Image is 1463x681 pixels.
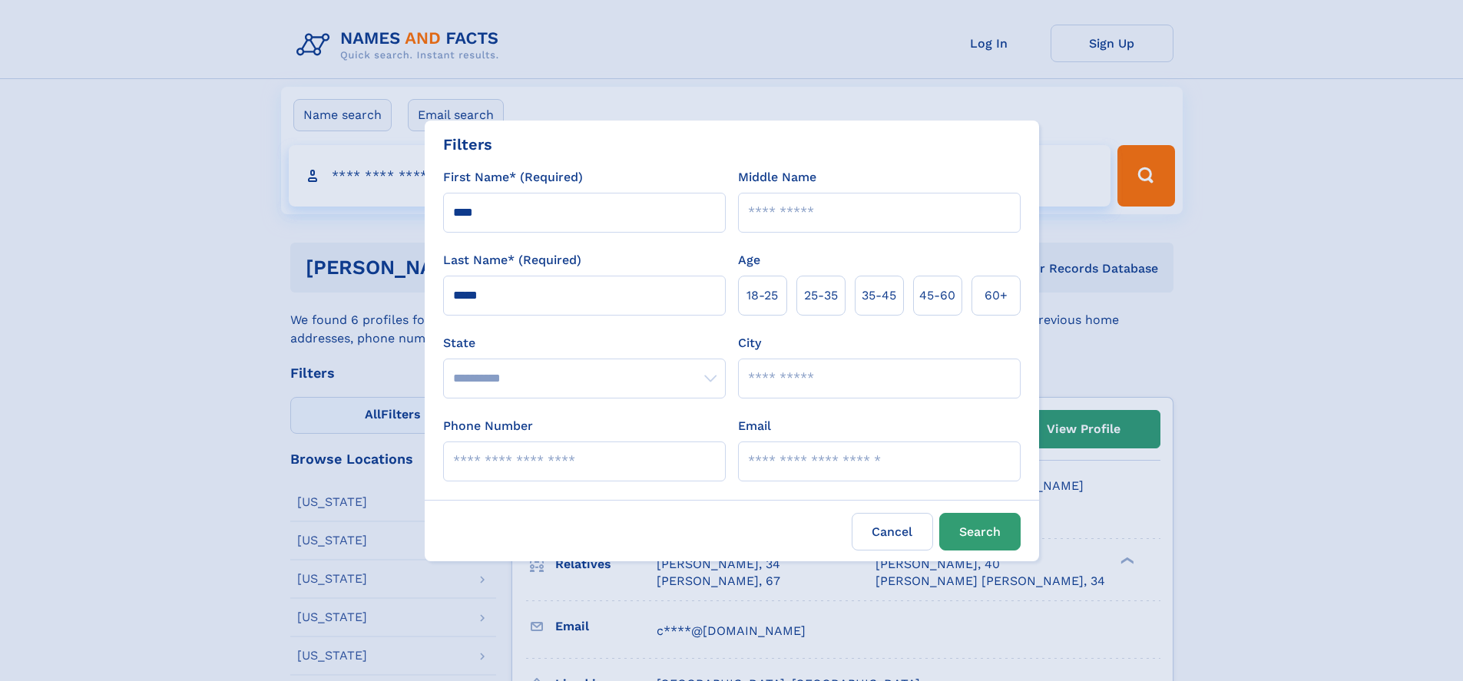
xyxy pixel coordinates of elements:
label: First Name* (Required) [443,168,583,187]
label: Email [738,417,771,435]
span: 60+ [985,286,1008,305]
div: Filters [443,133,492,156]
label: Phone Number [443,417,533,435]
label: City [738,334,761,352]
span: 18‑25 [746,286,778,305]
label: Age [738,251,760,269]
label: State [443,334,726,352]
label: Last Name* (Required) [443,251,581,269]
button: Search [939,513,1021,550]
span: 35‑45 [862,286,896,305]
label: Cancel [852,513,933,550]
label: Middle Name [738,168,816,187]
span: 45‑60 [919,286,955,305]
span: 25‑35 [804,286,838,305]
